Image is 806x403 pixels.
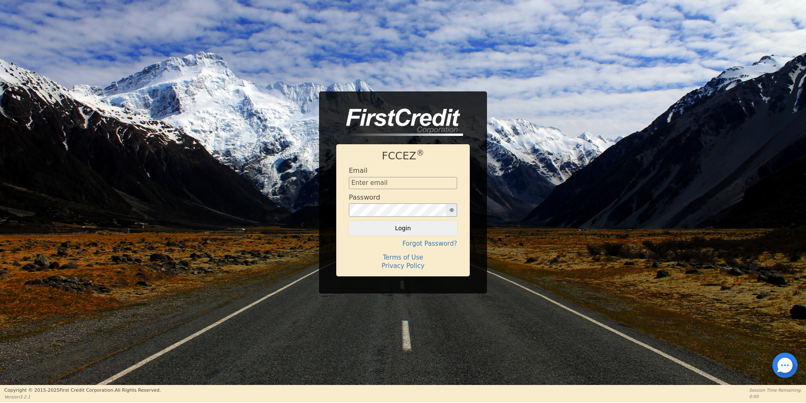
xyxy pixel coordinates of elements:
[349,221,457,235] button: Login
[349,166,367,174] h4: Email
[349,150,457,162] h1: FCCEZ
[349,254,457,261] h4: Terms of Use
[4,387,161,394] p: Copyright © 2015- 2025 First Credit Corporation.
[4,394,161,400] p: Version 3.2.1
[115,387,161,393] span: All Rights Reserved.
[349,203,446,217] input: password
[349,177,457,190] input: Enter email
[336,109,463,136] img: logo-CMu_cnol.png
[349,240,457,247] h4: Forgot Password?
[749,393,802,400] p: 0:00
[416,148,424,157] sup: ®
[349,262,457,270] h4: Privacy Policy
[349,193,380,201] h4: Password
[749,387,802,393] p: Session Time Remaining:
